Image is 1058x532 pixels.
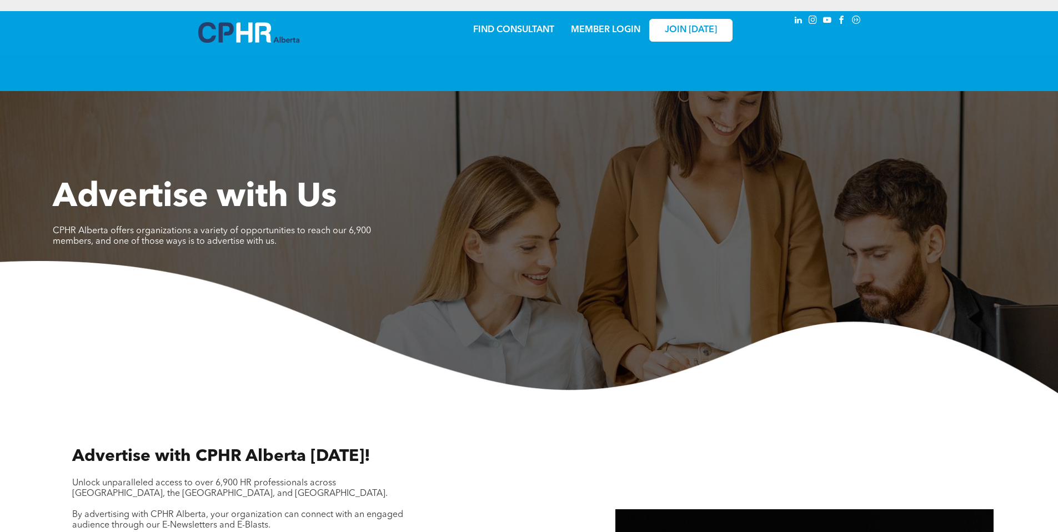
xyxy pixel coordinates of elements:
a: MEMBER LOGIN [571,26,640,34]
span: JOIN [DATE] [665,25,717,36]
span: Advertise with CPHR Alberta [DATE]! [72,448,370,465]
a: FIND CONSULTANT [473,26,554,34]
a: linkedin [793,14,805,29]
a: youtube [821,14,834,29]
span: Unlock unparalleled access to over 6,900 HR professionals across [GEOGRAPHIC_DATA], the [GEOGRAPH... [72,479,388,498]
a: instagram [807,14,819,29]
a: facebook [836,14,848,29]
a: JOIN [DATE] [649,19,733,42]
span: CPHR Alberta offers organizations a variety of opportunities to reach our 6,900 members, and one ... [53,227,371,246]
span: By advertising with CPHR Alberta, your organization can connect with an engaged audience through ... [72,510,403,530]
a: Social network [850,14,863,29]
span: Advertise with Us [53,181,337,214]
img: A blue and white logo for cp alberta [198,22,299,43]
